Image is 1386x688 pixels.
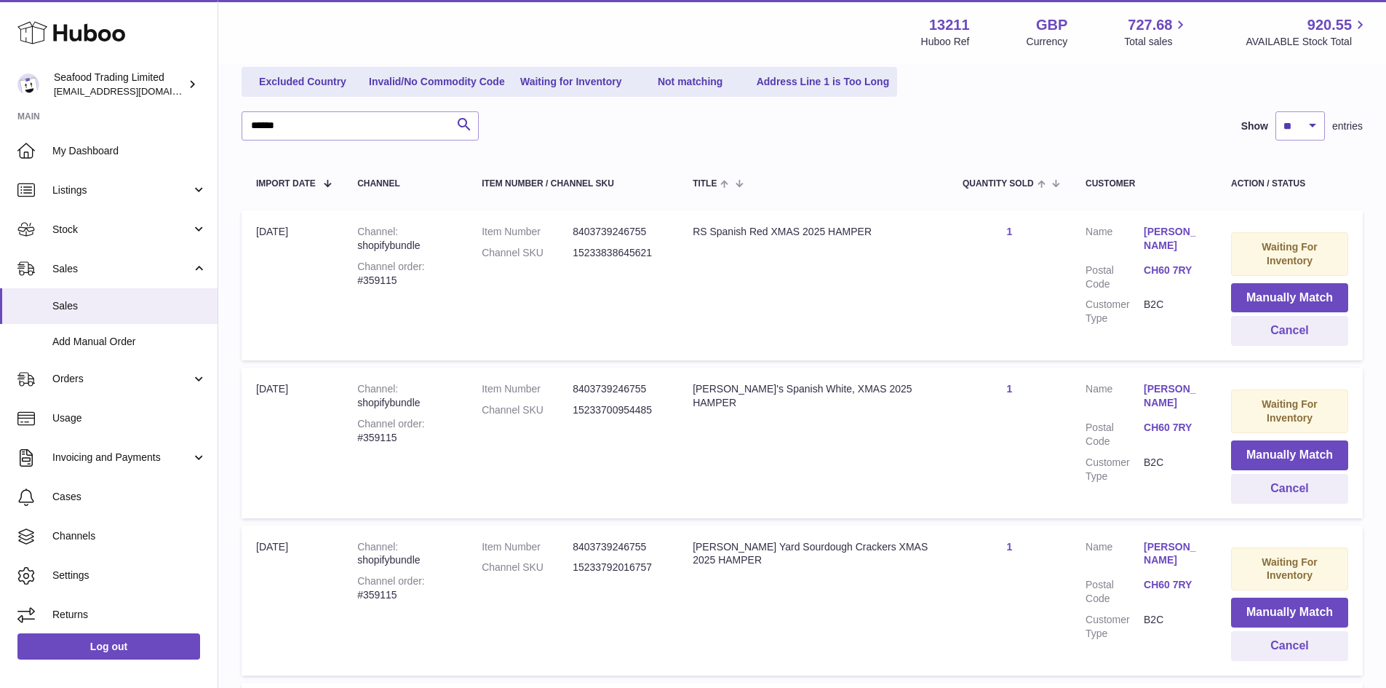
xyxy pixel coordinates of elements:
[1124,15,1189,49] a: 727.68 Total sales
[54,71,185,98] div: Seafood Trading Limited
[357,540,453,568] div: shopifybundle
[573,225,664,239] dd: 8403739246755
[513,70,629,94] a: Waiting for Inventory
[1231,440,1348,470] button: Manually Match
[752,70,895,94] a: Address Line 1 is Too Long
[52,262,191,276] span: Sales
[1124,35,1189,49] span: Total sales
[52,183,191,197] span: Listings
[482,179,664,189] div: Item Number / Channel SKU
[573,246,664,260] dd: 15233838645621
[1231,631,1348,661] button: Cancel
[1144,298,1202,325] dd: B2C
[1007,226,1013,237] a: 1
[256,179,316,189] span: Import date
[1144,613,1202,641] dd: B2C
[1241,119,1268,133] label: Show
[1144,540,1202,568] a: [PERSON_NAME]
[1231,179,1348,189] div: Action / Status
[693,382,933,410] div: [PERSON_NAME]'s Spanish White, XMAS 2025 HAMPER
[52,529,207,543] span: Channels
[242,526,343,676] td: [DATE]
[573,540,664,554] dd: 8403739246755
[921,35,970,49] div: Huboo Ref
[1144,421,1202,435] a: CH60 7RY
[963,179,1034,189] span: Quantity Sold
[1246,15,1369,49] a: 920.55 AVAILABLE Stock Total
[1086,382,1144,414] dt: Name
[1246,35,1369,49] span: AVAILABLE Stock Total
[693,225,933,239] div: RS Spanish Red XMAS 2025 HAMPER
[17,633,200,660] a: Log out
[1262,398,1317,424] strong: Waiting For Inventory
[1086,179,1202,189] div: Customer
[52,490,207,504] span: Cases
[1086,298,1144,325] dt: Customer Type
[52,335,207,349] span: Add Manual Order
[52,144,207,158] span: My Dashboard
[52,411,207,425] span: Usage
[52,372,191,386] span: Orders
[632,70,749,94] a: Not matching
[1086,225,1144,256] dt: Name
[1262,556,1317,582] strong: Waiting For Inventory
[357,382,453,410] div: shopifybundle
[482,382,573,396] dt: Item Number
[1144,578,1202,592] a: CH60 7RY
[1231,598,1348,628] button: Manually Match
[1332,119,1363,133] span: entries
[482,403,573,417] dt: Channel SKU
[693,540,933,568] div: [PERSON_NAME] Yard Sourdough Crackers XMAS 2025 HAMPER
[1086,540,1144,572] dt: Name
[573,403,664,417] dd: 15233700954485
[1144,264,1202,277] a: CH60 7RY
[52,299,207,313] span: Sales
[1128,15,1172,35] span: 727.68
[357,541,398,553] strong: Channel
[357,417,453,445] div: #359115
[52,608,207,622] span: Returns
[1307,15,1352,35] span: 920.55
[357,383,398,395] strong: Channel
[52,223,191,237] span: Stock
[1086,421,1144,448] dt: Postal Code
[1086,613,1144,641] dt: Customer Type
[573,561,664,574] dd: 15233792016757
[1144,382,1202,410] a: [PERSON_NAME]
[482,246,573,260] dt: Channel SKU
[1007,383,1013,395] a: 1
[693,179,717,189] span: Title
[357,575,425,587] strong: Channel order
[357,179,453,189] div: Channel
[242,368,343,518] td: [DATE]
[1086,578,1144,606] dt: Postal Code
[357,418,425,430] strong: Channel order
[17,74,39,95] img: internalAdmin-13211@internal.huboo.com
[1036,15,1067,35] strong: GBP
[357,574,453,602] div: #359115
[1144,225,1202,253] a: [PERSON_NAME]
[1231,474,1348,504] button: Cancel
[929,15,970,35] strong: 13211
[1086,456,1144,483] dt: Customer Type
[1007,541,1013,553] a: 1
[482,540,573,554] dt: Item Number
[357,261,425,272] strong: Channel order
[357,260,453,288] div: #359115
[52,569,207,582] span: Settings
[242,210,343,360] td: [DATE]
[1086,264,1144,291] dt: Postal Code
[357,226,398,237] strong: Channel
[573,382,664,396] dd: 8403739246755
[482,561,573,574] dt: Channel SKU
[357,225,453,253] div: shopifybundle
[1231,283,1348,313] button: Manually Match
[1231,316,1348,346] button: Cancel
[52,451,191,464] span: Invoicing and Payments
[364,70,510,94] a: Invalid/No Commodity Code
[482,225,573,239] dt: Item Number
[1262,241,1317,266] strong: Waiting For Inventory
[1144,456,1202,483] dd: B2C
[1027,35,1068,49] div: Currency
[54,85,214,97] span: [EMAIL_ADDRESS][DOMAIN_NAME]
